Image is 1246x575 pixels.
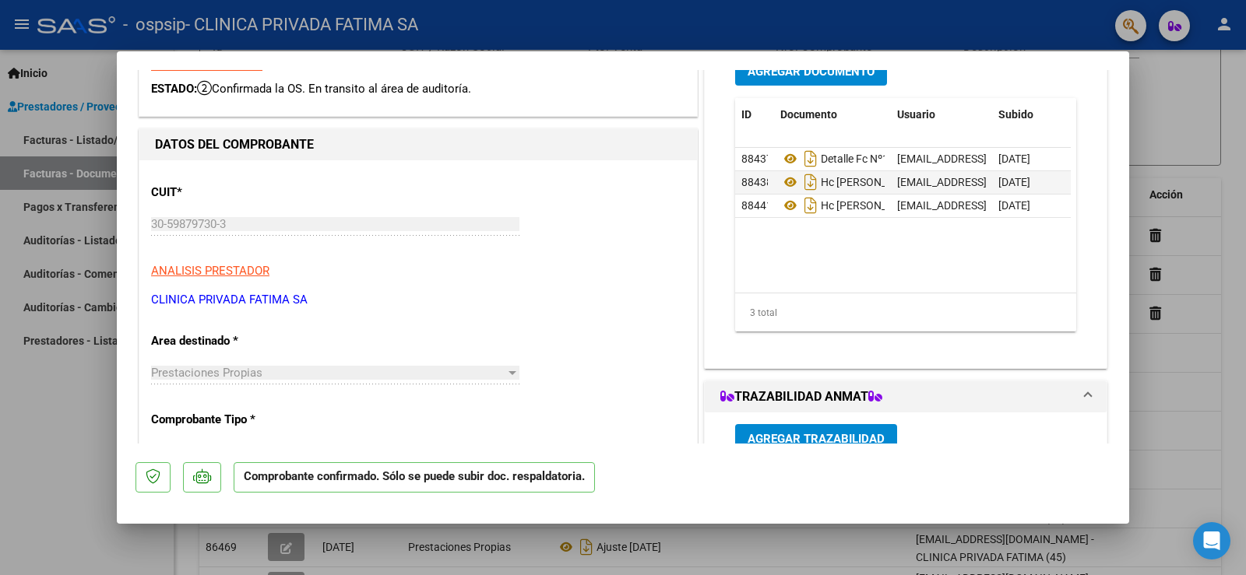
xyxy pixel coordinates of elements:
[735,424,897,453] button: Agregar Trazabilidad
[151,184,311,202] p: CUIT
[151,411,311,429] p: Comprobante Tipo *
[780,108,837,121] span: Documento
[151,366,262,380] span: Prestaciones Propias
[720,387,882,406] h1: TRAZABILIDAD ANMAT
[151,264,269,278] span: ANALISIS PRESTADOR
[705,381,1107,412] mat-expansion-panel-header: TRAZABILIDAD ANMAT
[155,137,314,152] strong: DATOS DEL COMPROBANTE
[801,193,821,218] i: Descargar documento
[735,98,774,131] datatable-header-cell: ID
[151,82,197,96] span: ESTADO:
[897,199,1228,212] span: [EMAIL_ADDRESS][DOMAIN_NAME] - CLINICA PRIVADA FATIMA (45)
[1070,98,1148,131] datatable-header-cell: Acción
[891,98,992,131] datatable-header-cell: Usuario
[1193,522,1230,559] div: Open Intercom Messenger
[748,65,875,79] span: Agregar Documento
[197,82,471,96] span: Confirmada la OS. En transito al área de auditoría.
[741,199,773,212] span: 88441
[998,176,1030,188] span: [DATE]
[998,199,1030,212] span: [DATE]
[897,153,1228,165] span: [EMAIL_ADDRESS][DOMAIN_NAME] - CLINICA PRIVADA FATIMA (45)
[801,146,821,171] i: Descargar documento
[705,45,1107,368] div: DOCUMENTACIÓN RESPALDATORIA
[998,153,1030,165] span: [DATE]
[780,176,920,188] span: Hc [PERSON_NAME]
[735,293,1076,332] div: 3 total
[780,153,913,165] span: Detalle Fc Nº15402
[151,291,685,309] p: CLINICA PRIVADA FATIMA SA
[992,98,1070,131] datatable-header-cell: Subido
[774,98,891,131] datatable-header-cell: Documento
[741,108,751,121] span: ID
[741,176,773,188] span: 88438
[234,462,595,493] p: Comprobante confirmado. Sólo se puede subir doc. respaldatoria.
[748,432,885,446] span: Agregar Trazabilidad
[998,108,1033,121] span: Subido
[735,57,887,86] button: Agregar Documento
[151,332,311,350] p: Area destinado *
[780,199,920,212] span: Hc [PERSON_NAME]
[741,153,773,165] span: 88437
[151,58,262,72] a: VER COMPROBANTE
[897,108,935,121] span: Usuario
[897,176,1228,188] span: [EMAIL_ADDRESS][DOMAIN_NAME] - CLINICA PRIVADA FATIMA (45)
[801,170,821,195] i: Descargar documento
